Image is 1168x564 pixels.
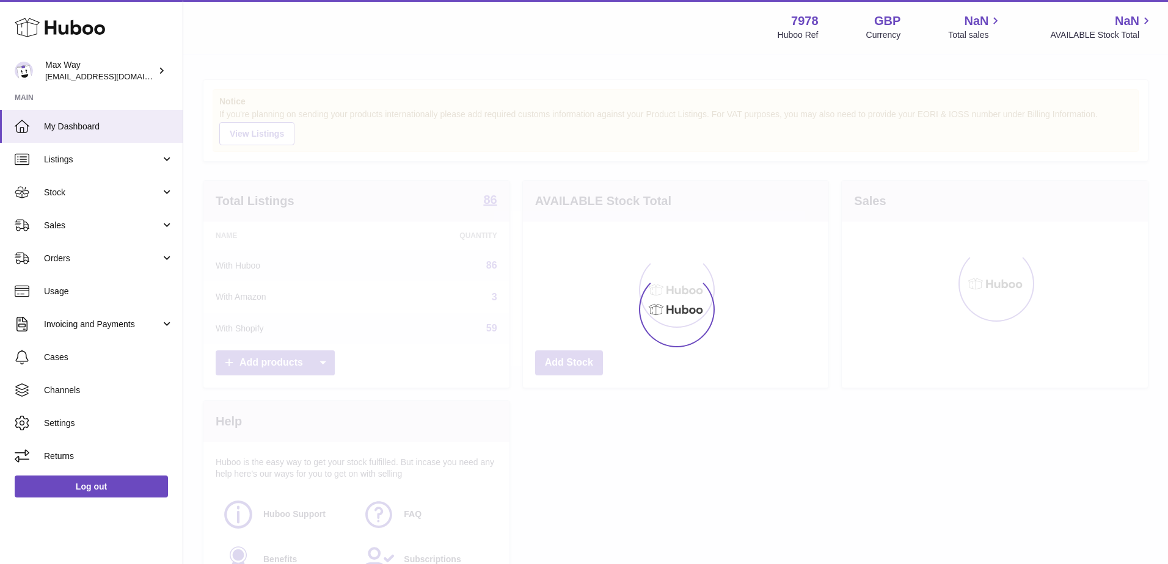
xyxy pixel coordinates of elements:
a: Log out [15,475,168,497]
span: Orders [44,253,161,264]
span: My Dashboard [44,121,173,132]
span: Invoicing and Payments [44,319,161,330]
span: Usage [44,286,173,297]
span: Stock [44,187,161,198]
a: NaN AVAILABLE Stock Total [1050,13,1153,41]
div: Huboo Ref [778,29,819,41]
div: Currency [866,29,901,41]
img: internalAdmin-7978@internal.huboo.com [15,62,33,80]
span: AVAILABLE Stock Total [1050,29,1153,41]
span: Total sales [948,29,1002,41]
strong: GBP [874,13,900,29]
span: Listings [44,154,161,165]
span: Returns [44,450,173,462]
div: Max Way [45,59,155,82]
span: Settings [44,418,173,429]
span: Cases [44,352,173,363]
span: Channels [44,385,173,396]
a: NaN Total sales [948,13,1002,41]
span: [EMAIL_ADDRESS][DOMAIN_NAME] [45,71,180,81]
span: Sales [44,220,161,231]
span: NaN [1115,13,1139,29]
strong: 7978 [791,13,819,29]
span: NaN [964,13,988,29]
